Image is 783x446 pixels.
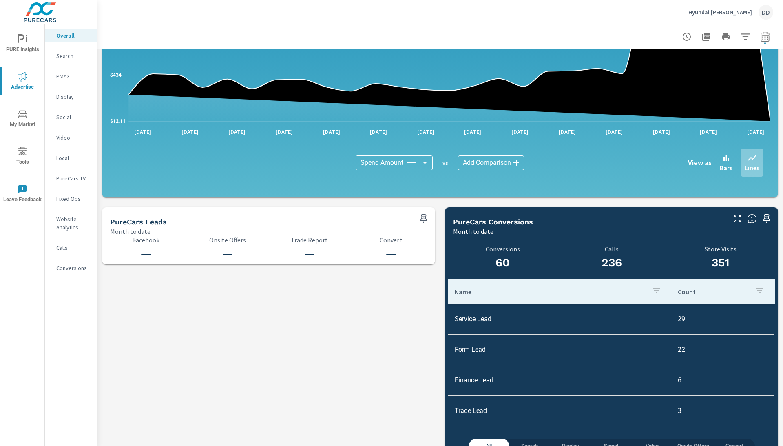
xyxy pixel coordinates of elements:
[3,184,42,204] span: Leave Feedback
[128,128,157,136] p: [DATE]
[678,288,748,296] p: Count
[731,212,744,225] button: Make Fullscreen
[45,70,97,82] div: PMAX
[3,109,42,129] span: My Market
[647,128,676,136] p: [DATE]
[458,128,487,136] p: [DATE]
[666,245,775,253] p: Store Visits
[759,5,773,20] div: DD
[45,50,97,62] div: Search
[698,29,714,45] button: "Export Report to PDF"
[274,247,345,261] h3: —
[110,236,182,244] p: Facebook
[448,400,671,421] td: Trade Lead
[56,174,90,182] p: PureCars TV
[361,159,403,167] span: Spend Amount
[56,133,90,142] p: Video
[671,339,774,360] td: 22
[741,128,770,136] p: [DATE]
[45,131,97,144] div: Video
[110,226,150,236] p: Month to date
[192,247,263,261] h3: —
[453,226,493,236] p: Month to date
[56,264,90,272] p: Conversions
[45,262,97,274] div: Conversions
[411,128,440,136] p: [DATE]
[45,172,97,184] div: PureCars TV
[3,34,42,54] span: PURE Insights
[3,72,42,92] span: Advertise
[666,256,775,270] h3: 351
[760,212,773,225] span: Save this to your personalized report
[433,159,458,166] p: vs
[356,155,433,170] div: Spend Amount
[671,308,774,329] td: 29
[56,93,90,101] p: Display
[45,111,97,123] div: Social
[45,242,97,254] div: Calls
[45,91,97,103] div: Display
[56,215,90,231] p: Website Analytics
[671,400,774,421] td: 3
[694,128,723,136] p: [DATE]
[448,308,671,329] td: Service Lead
[417,212,430,225] span: Save this to your personalized report
[110,217,167,226] h5: PureCars Leads
[270,128,299,136] p: [DATE]
[45,152,97,164] div: Local
[448,370,671,391] td: Finance Lead
[364,128,393,136] p: [DATE]
[553,128,582,136] p: [DATE]
[56,113,90,121] p: Social
[463,159,511,167] span: Add Comparison
[455,288,645,296] p: Name
[110,247,182,261] h3: —
[3,147,42,167] span: Tools
[56,154,90,162] p: Local
[720,163,732,173] p: Bars
[45,213,97,233] div: Website Analytics
[671,370,774,391] td: 6
[110,118,126,124] text: $12.11
[192,236,263,244] p: Onsite Offers
[600,128,628,136] p: [DATE]
[274,236,345,244] p: Trade Report
[355,236,427,244] p: Convert
[688,9,752,16] p: Hyundai [PERSON_NAME]
[223,128,251,136] p: [DATE]
[56,244,90,252] p: Calls
[458,155,524,170] div: Add Comparison
[745,163,759,173] p: Lines
[355,247,427,261] h3: —
[448,339,671,360] td: Form Lead
[506,128,534,136] p: [DATE]
[562,245,661,253] p: Calls
[562,256,661,270] h3: 236
[176,128,204,136] p: [DATE]
[110,72,122,78] text: $434
[45,29,97,42] div: Overall
[56,195,90,203] p: Fixed Ops
[0,24,44,212] div: nav menu
[747,214,757,224] span: Understand conversion over the selected time range.
[56,31,90,40] p: Overall
[453,256,552,270] h3: 60
[453,245,552,253] p: Conversions
[688,159,712,167] h6: View as
[45,193,97,205] div: Fixed Ops
[56,52,90,60] p: Search
[453,217,533,226] h5: PureCars Conversions
[56,72,90,80] p: PMAX
[317,128,346,136] p: [DATE]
